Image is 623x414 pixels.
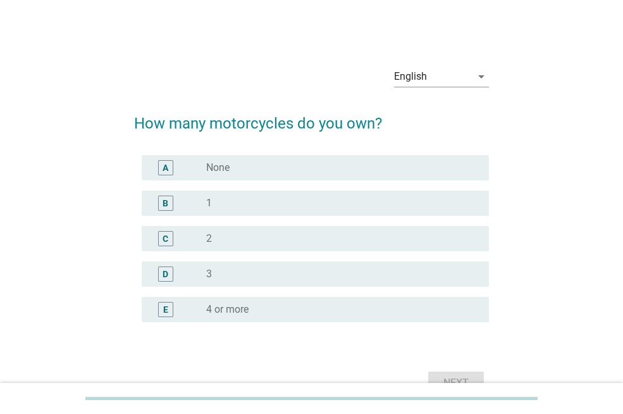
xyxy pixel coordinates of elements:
[394,71,427,82] div: English
[134,99,489,135] h2: How many motorcycles do you own?
[163,196,168,210] div: B
[206,303,249,316] label: 4 or more
[163,267,168,280] div: D
[163,161,168,174] div: A
[206,268,212,280] label: 3
[206,161,230,174] label: None
[163,232,168,245] div: C
[206,197,212,210] label: 1
[206,232,212,245] label: 2
[163,303,168,316] div: E
[474,69,489,84] i: arrow_drop_down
